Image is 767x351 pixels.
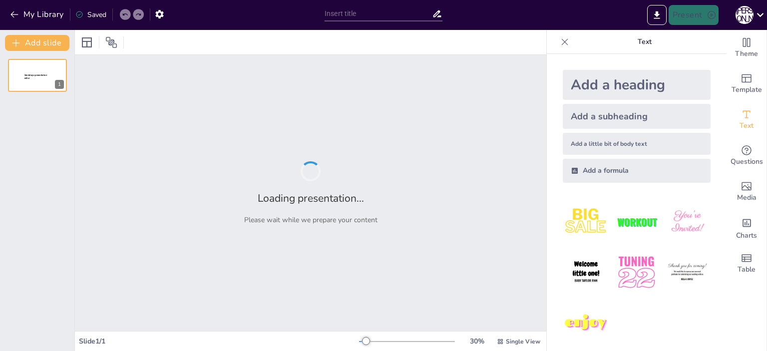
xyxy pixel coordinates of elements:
[563,159,711,183] div: Add a formula
[325,6,432,21] input: Insert title
[573,30,717,54] p: Text
[727,102,767,138] div: Add text boxes
[740,120,754,131] span: Text
[563,199,609,245] img: 1.jpeg
[732,84,762,95] span: Template
[736,5,754,25] button: А [PERSON_NAME]
[563,249,609,296] img: 4.jpeg
[664,249,711,296] img: 6.jpeg
[258,191,364,205] h2: Loading presentation...
[727,138,767,174] div: Get real-time input from your audience
[731,156,763,167] span: Questions
[727,174,767,210] div: Add images, graphics, shapes or video
[55,80,64,89] div: 1
[563,300,609,347] img: 7.jpeg
[738,264,756,275] span: Table
[105,36,117,48] span: Position
[563,104,711,129] div: Add a subheading
[506,338,540,346] span: Single View
[7,6,68,22] button: My Library
[664,199,711,245] img: 3.jpeg
[736,6,754,24] div: А [PERSON_NAME]
[75,10,106,19] div: Saved
[79,337,359,346] div: Slide 1 / 1
[735,48,758,59] span: Theme
[669,5,719,25] button: Present
[465,337,489,346] div: 30 %
[8,59,67,92] div: 1
[244,215,378,225] p: Please wait while we prepare your content
[24,74,47,79] span: Sendsteps presentation editor
[563,133,711,155] div: Add a little bit of body text
[736,230,757,241] span: Charts
[727,66,767,102] div: Add ready made slides
[727,246,767,282] div: Add a table
[613,249,660,296] img: 5.jpeg
[563,70,711,100] div: Add a heading
[613,199,660,245] img: 2.jpeg
[727,30,767,66] div: Change the overall theme
[727,210,767,246] div: Add charts and graphs
[647,5,667,25] button: Export to PowerPoint
[737,192,757,203] span: Media
[5,35,69,51] button: Add slide
[79,34,95,50] div: Layout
